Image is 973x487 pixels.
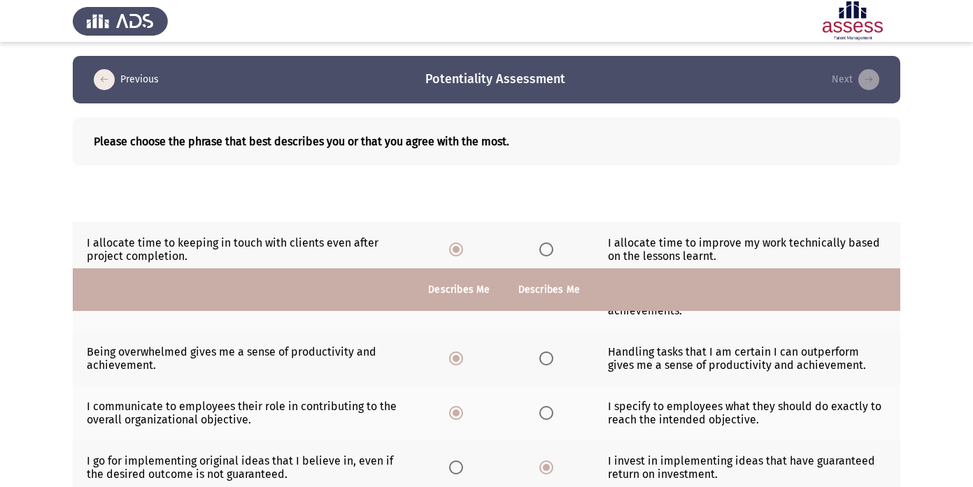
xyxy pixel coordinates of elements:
td: I allocate time to keeping in touch with clients even after project completion. [73,222,414,277]
button: check the missing [828,68,883,91]
th: Describes Me [504,268,594,311]
mat-radio-group: Select an option [449,406,469,419]
td: I communicate to employees their role in contributing to the overall organizational objective. [73,386,414,440]
b: Please choose the phrase that best describes you or that you agree with the most. [94,135,879,148]
mat-radio-group: Select an option [539,242,559,256]
td: Handling tasks that I am certain I can outperform gives me a sense of productivity and achievement. [594,331,900,386]
mat-radio-group: Select an option [539,406,559,419]
button: load previous page [90,68,163,91]
h3: Potentiality Assessment [425,71,565,88]
mat-radio-group: Select an option [539,460,559,474]
td: Being overwhelmed gives me a sense of productivity and achievement. [73,331,414,386]
th: Describes Me [414,268,504,311]
td: I allocate time to improve my work technically based on the lessons learnt. [594,222,900,277]
mat-radio-group: Select an option [449,351,469,365]
mat-radio-group: Select an option [449,242,469,256]
img: Assessment logo of Potentiality Assessment R2 (EN/AR) [805,1,900,41]
mat-radio-group: Select an option [449,460,469,474]
img: Assess Talent Management logo [73,1,168,41]
mat-radio-group: Select an option [539,351,559,365]
td: I specify to employees what they should do exactly to reach the intended objective. [594,386,900,440]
